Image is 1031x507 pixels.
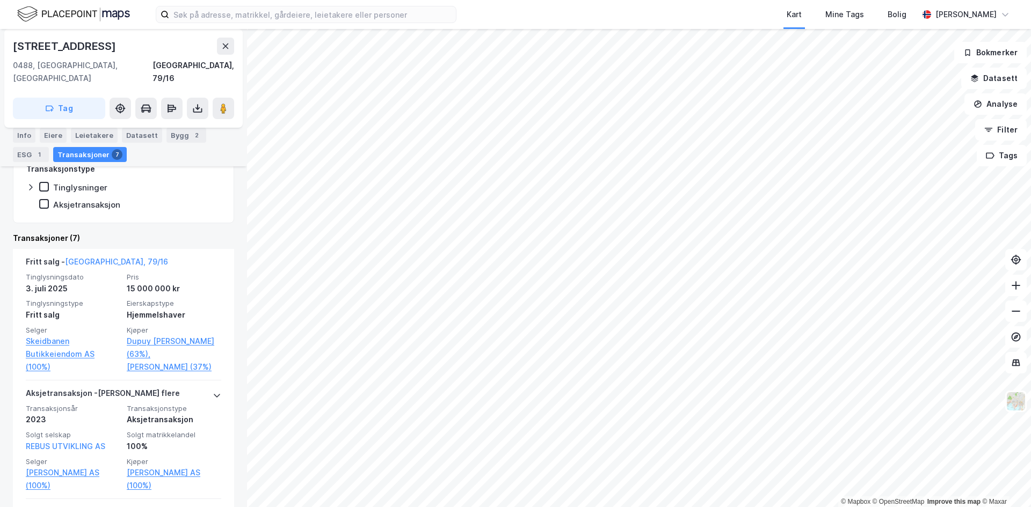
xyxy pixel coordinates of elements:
[26,404,120,413] span: Transaksjonsår
[26,308,120,321] div: Fritt salg
[127,466,221,492] a: [PERSON_NAME] AS (100%)
[954,42,1027,63] button: Bokmerker
[112,149,122,160] div: 7
[127,413,221,426] div: Aksjetransaksjon
[127,361,221,373] a: [PERSON_NAME] (37%)
[13,59,153,85] div: 0488, [GEOGRAPHIC_DATA], [GEOGRAPHIC_DATA]
[1006,391,1026,412] img: Z
[13,98,105,119] button: Tag
[977,145,1027,166] button: Tags
[71,128,118,143] div: Leietakere
[964,93,1027,115] button: Analyse
[13,38,118,55] div: [STREET_ADDRESS]
[888,8,906,21] div: Bolig
[65,257,168,266] a: [GEOGRAPHIC_DATA], 79/16
[127,440,221,453] div: 100%
[26,442,105,451] a: REBUS UTVIKLING AS
[34,149,45,160] div: 1
[53,147,127,162] div: Transaksjoner
[927,498,981,505] a: Improve this map
[127,326,221,335] span: Kjøper
[26,273,120,282] span: Tinglysningsdato
[841,498,870,505] a: Mapbox
[26,387,180,404] div: Aksjetransaksjon - [PERSON_NAME] flere
[127,457,221,466] span: Kjøper
[26,335,120,373] a: Skeidbanen Butikkeiendom AS (100%)
[825,8,864,21] div: Mine Tags
[977,455,1031,507] iframe: Chat Widget
[13,128,35,143] div: Info
[13,232,234,245] div: Transaksjoner (7)
[26,430,120,439] span: Solgt selskap
[191,130,202,141] div: 2
[975,119,1027,141] button: Filter
[26,255,168,273] div: Fritt salg -
[787,8,802,21] div: Kart
[13,147,49,162] div: ESG
[53,200,120,210] div: Aksjetransaksjon
[127,308,221,321] div: Hjemmelshaver
[169,6,456,23] input: Søk på adresse, matrikkel, gårdeiere, leietakere eller personer
[26,466,120,492] a: [PERSON_NAME] AS (100%)
[961,68,1027,89] button: Datasett
[53,182,107,193] div: Tinglysninger
[127,273,221,282] span: Pris
[40,128,67,143] div: Eiere
[153,59,234,85] div: [GEOGRAPHIC_DATA], 79/16
[26,457,120,466] span: Selger
[873,498,925,505] a: OpenStreetMap
[127,430,221,439] span: Solgt matrikkelandel
[127,404,221,413] span: Transaksjonstype
[127,282,221,295] div: 15 000 000 kr
[26,326,120,335] span: Selger
[977,455,1031,507] div: Kontrollprogram for chat
[26,299,120,308] span: Tinglysningstype
[17,5,130,24] img: logo.f888ab2527a4732fd821a326f86c7f29.svg
[26,413,120,426] div: 2023
[122,128,162,143] div: Datasett
[935,8,997,21] div: [PERSON_NAME]
[26,163,95,175] div: Transaksjonstype
[127,335,221,361] a: Dupuy [PERSON_NAME] (63%),
[166,128,206,143] div: Bygg
[127,299,221,308] span: Eierskapstype
[26,282,120,295] div: 3. juli 2025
